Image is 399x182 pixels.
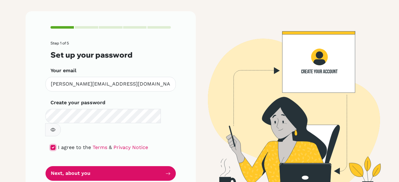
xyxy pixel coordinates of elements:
[113,144,148,150] a: Privacy Notice
[50,41,69,45] span: Step 1 of 5
[93,144,107,150] a: Terms
[50,67,76,74] label: Your email
[109,144,112,150] span: &
[50,50,171,59] h3: Set up your password
[46,166,176,181] button: Next, about you
[46,77,176,91] input: Insert your email*
[58,144,91,150] span: I agree to the
[50,99,105,106] label: Create your password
